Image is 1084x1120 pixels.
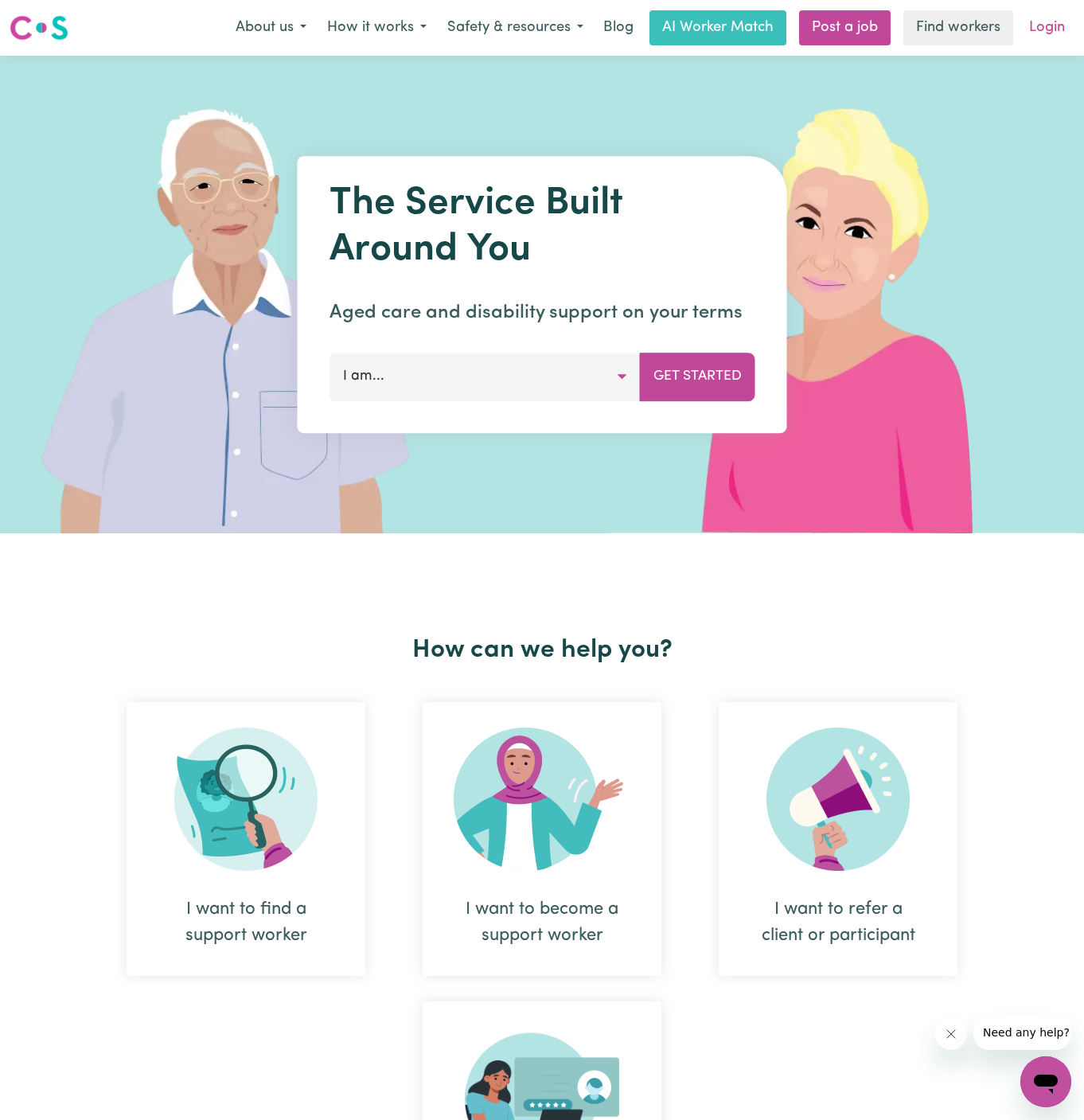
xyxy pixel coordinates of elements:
[766,728,910,871] img: Refer
[799,10,891,45] a: Post a job
[454,728,630,871] img: Become Worker
[10,10,68,46] a: Careseekers logo
[437,11,594,45] button: Safety & resources
[329,353,641,400] button: I am...
[1020,1056,1071,1107] iframe: Button to launch messaging window
[903,10,1013,45] a: Find workers
[329,181,755,273] h1: The Service Built Around You
[127,702,365,976] div: I want to find a support worker
[317,11,437,45] button: How it works
[640,353,755,400] button: Get Started
[757,896,919,949] div: I want to refer a client or participant
[973,1015,1071,1050] iframe: Message from company
[594,10,643,45] a: Blog
[174,728,318,871] img: Search
[225,11,317,45] button: About us
[649,10,786,45] a: AI Worker Match
[98,635,986,665] h2: How can we help you?
[461,896,623,949] div: I want to become a support worker
[1020,10,1074,45] a: Login
[935,1018,967,1050] iframe: Close message
[329,299,755,327] p: Aged care and disability support on your terms
[165,896,327,949] div: I want to find a support worker
[719,702,957,976] div: I want to refer a client or participant
[10,14,68,42] img: Careseekers logo
[423,702,661,976] div: I want to become a support worker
